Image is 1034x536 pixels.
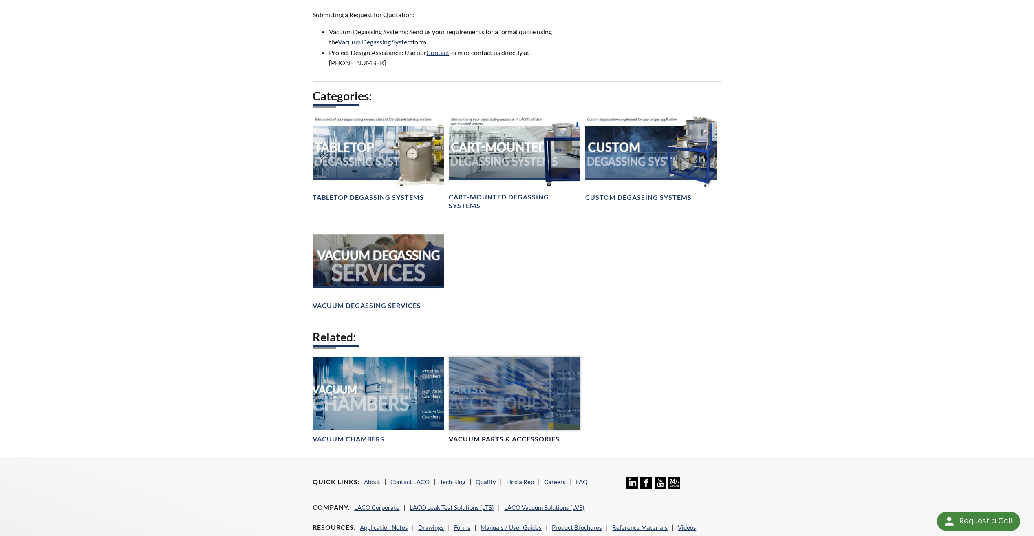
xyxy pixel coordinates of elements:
[476,478,496,485] a: Quality
[313,223,444,310] a: Vacuum Degassing Services headerVacuum Degassing Services
[338,38,412,46] a: Vacuum Degassing System
[313,330,721,345] h2: Related:
[360,524,408,531] a: Application Notes
[585,115,717,202] a: Header showing degassing systemCustom Degassing Systems
[364,478,380,485] a: About
[313,115,444,202] a: Tabletop Degassing Systems headerTabletop Degassing Systems
[329,27,554,47] li: Vacuum Degassing Systems: Send us your requirements for a formal quote using the form
[504,504,584,511] a: LACO Vacuum Solutions (LVS)
[576,478,588,485] a: FAQ
[449,435,560,443] h4: Vacuum Parts & Accessories
[544,478,566,485] a: Careers
[943,515,956,528] img: round button
[612,524,668,531] a: Reference Materials
[313,89,721,104] h2: Categories:
[668,483,680,490] a: 24/7 Support
[410,504,494,511] a: LACO Leak Test Solutions (LTS)
[449,357,580,443] a: Vacuum Parts & Accessories headerVacuum Parts & Accessories
[506,478,534,485] a: Find a Rep
[449,115,580,210] a: Cart-Mounted Degassing Systems headerCart-Mounted Degassing Systems
[313,478,360,486] h4: Quick Links
[678,524,696,531] a: Videos
[937,512,1020,531] div: Request a Call
[313,9,554,20] p: Submitting a Request for Quotation:
[585,193,692,202] h4: Custom Degassing Systems
[390,478,430,485] a: Contact LACO
[449,193,580,210] h4: Cart-Mounted Degassing Systems
[426,49,449,56] a: Contact
[313,503,350,512] h4: Company
[313,523,356,532] h4: Resources
[481,524,542,531] a: Manuals / User Guides
[552,524,602,531] a: Product Brochures
[313,301,421,310] h4: Vacuum Degassing Services
[418,524,444,531] a: Drawings
[454,524,470,531] a: Forms
[354,504,399,511] a: LACO Corporate
[329,47,554,68] li: Project Design Assistance: Use our form or contact us directly at [PHONE_NUMBER]
[440,478,465,485] a: Tech Blog
[668,477,680,489] img: 24/7 Support Icon
[313,357,444,443] a: Vacuum ChambersVacuum Chambers
[313,435,384,443] h4: Vacuum Chambers
[313,193,424,202] h4: Tabletop Degassing Systems
[959,512,1012,530] div: Request a Call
